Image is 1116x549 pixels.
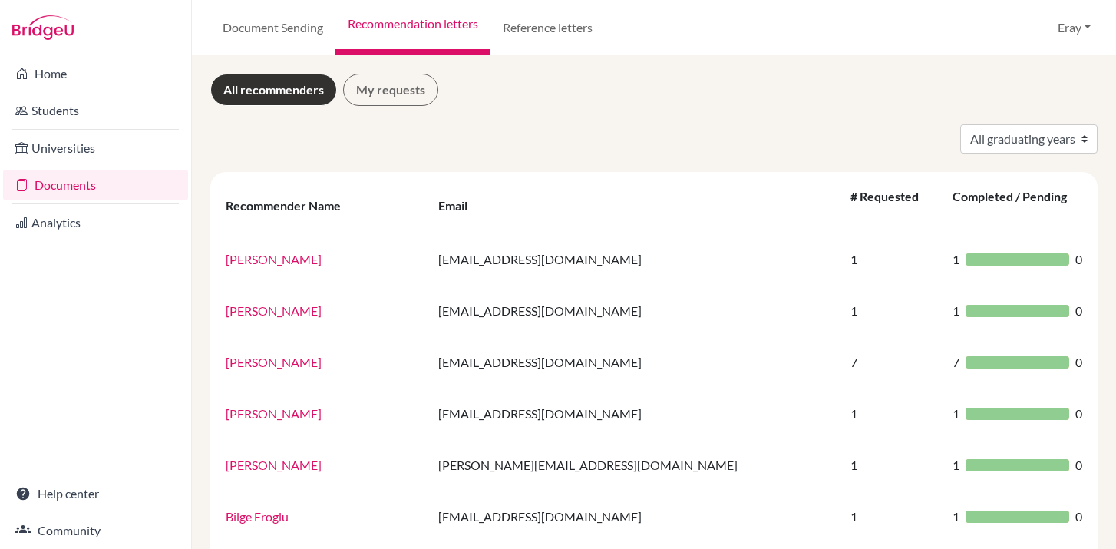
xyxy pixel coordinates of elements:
img: Bridge-U [12,15,74,40]
a: Students [3,95,188,126]
a: Bilge Eroglu [226,509,289,524]
a: My requests [343,74,438,106]
a: [PERSON_NAME] [226,406,322,421]
td: 1 [841,388,943,439]
span: 0 [1075,456,1082,475]
button: Eray [1051,13,1098,42]
span: 0 [1075,250,1082,269]
span: 1 [953,456,959,475]
span: 0 [1075,508,1082,526]
td: 7 [841,336,943,388]
a: [PERSON_NAME] [226,303,322,318]
a: [PERSON_NAME] [226,252,322,266]
a: All recommenders [210,74,337,106]
td: 1 [841,233,943,285]
span: 1 [953,302,959,320]
span: 0 [1075,302,1082,320]
a: [PERSON_NAME] [226,458,322,472]
a: Documents [3,170,188,200]
span: 1 [953,405,959,423]
div: Email [438,198,483,213]
span: 0 [1075,405,1082,423]
span: 0 [1075,353,1082,372]
div: # Requested [850,189,919,222]
td: [EMAIL_ADDRESS][DOMAIN_NAME] [429,336,842,388]
td: [EMAIL_ADDRESS][DOMAIN_NAME] [429,233,842,285]
a: Help center [3,478,188,509]
span: 1 [953,508,959,526]
div: Recommender Name [226,198,356,213]
td: [EMAIL_ADDRESS][DOMAIN_NAME] [429,491,842,542]
td: 1 [841,285,943,336]
td: 1 [841,439,943,491]
td: [EMAIL_ADDRESS][DOMAIN_NAME] [429,285,842,336]
a: Analytics [3,207,188,238]
td: [EMAIL_ADDRESS][DOMAIN_NAME] [429,388,842,439]
a: [PERSON_NAME] [226,355,322,369]
span: 1 [953,250,959,269]
a: Universities [3,133,188,164]
div: Completed / Pending [953,189,1067,222]
td: 1 [841,491,943,542]
a: Home [3,58,188,89]
td: [PERSON_NAME][EMAIL_ADDRESS][DOMAIN_NAME] [429,439,842,491]
span: 7 [953,353,959,372]
a: Community [3,515,188,546]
